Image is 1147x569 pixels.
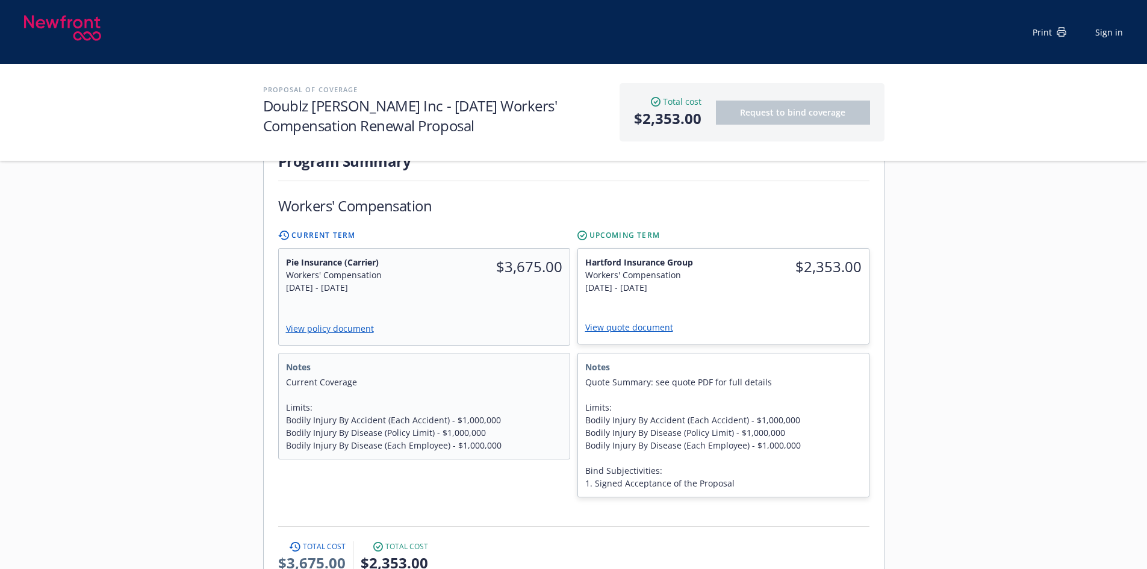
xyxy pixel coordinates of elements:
[1033,26,1066,39] div: Print
[585,361,862,373] span: Notes
[286,269,417,281] div: Workers' Compensation
[286,281,417,294] div: [DATE] - [DATE]
[431,256,562,278] span: $3,675.00
[585,322,683,333] a: View quote document
[286,361,562,373] span: Notes
[663,95,701,108] span: Total cost
[286,323,384,334] a: View policy document
[585,376,862,490] span: Quote Summary: see quote PDF for full details Limits: Bodily Injury By Accident (Each Accident) -...
[730,256,862,278] span: $2,353.00
[589,230,661,241] span: Upcoming Term
[263,83,608,96] h2: Proposal of coverage
[385,541,428,552] span: Total cost
[585,256,716,269] span: Hartford Insurance Group
[278,196,432,216] h1: Workers' Compensation
[303,541,346,552] span: Total cost
[1095,26,1123,39] a: Sign in
[634,108,701,129] span: $2,353.00
[291,230,355,241] span: Current Term
[585,269,716,281] div: Workers' Compensation
[286,376,562,452] span: Current Coverage Limits: Bodily Injury By Accident (Each Accident) - $1,000,000 Bodily Injury By ...
[716,101,870,125] button: Request to bind coverage
[740,107,845,118] span: Request to bind coverage
[585,281,716,294] div: [DATE] - [DATE]
[278,151,869,171] h1: Program Summary
[263,96,608,135] h1: Doublz [PERSON_NAME] Inc - [DATE] Workers' Compensation Renewal Proposal
[286,256,417,269] span: Pie Insurance (Carrier)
